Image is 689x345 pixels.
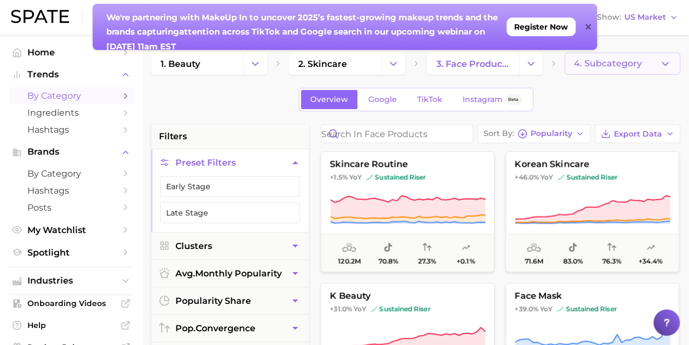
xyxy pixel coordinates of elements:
[427,53,519,75] a: 3. face products
[9,104,134,121] a: Ingredients
[354,304,366,313] span: YoY
[384,241,392,254] span: popularity share: TikTok
[457,257,475,265] span: +0.1%
[175,241,212,251] span: Clusters
[27,70,115,80] span: Trends
[483,131,514,137] span: Sort By
[175,268,282,279] span: monthly popularity
[175,296,251,306] span: popularity share
[515,173,539,181] span: +46.0%
[9,121,134,138] a: Hashtags
[27,125,115,135] span: Hashtags
[27,108,115,118] span: Ingredients
[417,95,442,104] span: TikTok
[519,53,543,75] button: Change Category
[9,222,134,239] a: My Watchlist
[381,53,405,75] button: Change Category
[9,273,134,289] button: Industries
[27,225,115,235] span: My Watchlist
[368,95,397,104] span: Google
[646,241,655,254] span: popularity predicted growth: Very Likely
[27,185,115,196] span: Hashtags
[557,304,617,313] span: sustained riser
[9,87,134,104] a: by Category
[408,90,452,109] a: TikTok
[175,157,236,168] span: Preset Filters
[11,10,69,23] img: SPATE
[321,160,494,169] span: skincare routine
[175,323,196,333] abbr: popularity index
[9,182,134,199] a: Hashtags
[321,125,472,143] input: Search in face products
[9,244,134,261] a: Spotlight
[574,59,642,69] span: 4. Subcategory
[506,291,679,301] span: face mask
[9,144,134,160] button: Brands
[27,298,115,308] span: Onboarding Videos
[614,129,662,139] span: Export Data
[557,174,564,180] img: sustained riser
[160,176,300,197] button: Early Stage
[436,59,510,69] span: 3. face products
[27,320,115,330] span: Help
[639,257,662,265] span: +34.4%
[298,59,347,69] span: 2. skincare
[557,173,617,182] span: sustained riser
[453,90,531,109] a: InstagramBeta
[371,306,377,312] img: sustained riser
[9,199,134,216] a: Posts
[463,95,503,104] span: Instagram
[151,53,243,75] a: 1. beauty
[602,257,621,265] span: 76.3%
[27,147,115,157] span: Brands
[597,14,621,20] span: Show
[321,151,494,272] button: skincare routine+1.5% YoYsustained risersustained riser120.2m70.8%27.3%+0.1%
[594,10,681,25] button: ShowUS Market
[330,304,352,313] span: +31.0%
[508,95,519,104] span: Beta
[27,91,115,101] span: by Category
[9,317,134,333] a: Help
[243,53,267,75] button: Change Category
[531,131,572,137] span: Popularity
[9,295,134,312] a: Onboarding Videos
[418,257,436,265] span: 27.3%
[151,260,309,287] button: avg.monthly popularity
[321,291,494,301] span: k beauty
[477,125,590,143] button: Sort ByPopularity
[624,14,666,20] span: US Market
[301,90,357,109] a: Overview
[151,287,309,314] button: popularity share
[151,315,309,342] button: pop.convergence
[338,257,361,265] span: 120.2m
[527,241,541,254] span: average monthly popularity: Very High Popularity
[378,257,398,265] span: 70.8%
[607,241,616,254] span: popularity convergence: High Convergence
[540,173,553,182] span: YoY
[565,53,680,75] button: 4. Subcategory
[506,160,679,169] span: korean skincare
[159,130,187,143] span: filters
[9,44,134,61] a: Home
[175,323,255,333] span: convergence
[366,174,373,180] img: sustained riser
[27,247,115,258] span: Spotlight
[27,276,115,286] span: Industries
[563,257,583,265] span: 83.0%
[349,173,362,182] span: YoY
[359,90,406,109] a: Google
[289,53,381,75] a: 2. skincare
[27,47,115,58] span: Home
[371,304,430,313] span: sustained riser
[540,304,553,313] span: YoY
[525,257,543,265] span: 71.6m
[161,59,200,69] span: 1. beauty
[151,149,309,176] button: Preset Filters
[27,202,115,213] span: Posts
[462,241,470,254] span: popularity predicted growth: Uncertain
[342,241,356,254] span: average monthly popularity: Very High Popularity
[505,151,679,272] button: korean skincare+46.0% YoYsustained risersustained riser71.6m83.0%76.3%+34.4%
[366,173,426,182] span: sustained riser
[557,306,563,312] img: sustained riser
[160,202,300,223] button: Late Stage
